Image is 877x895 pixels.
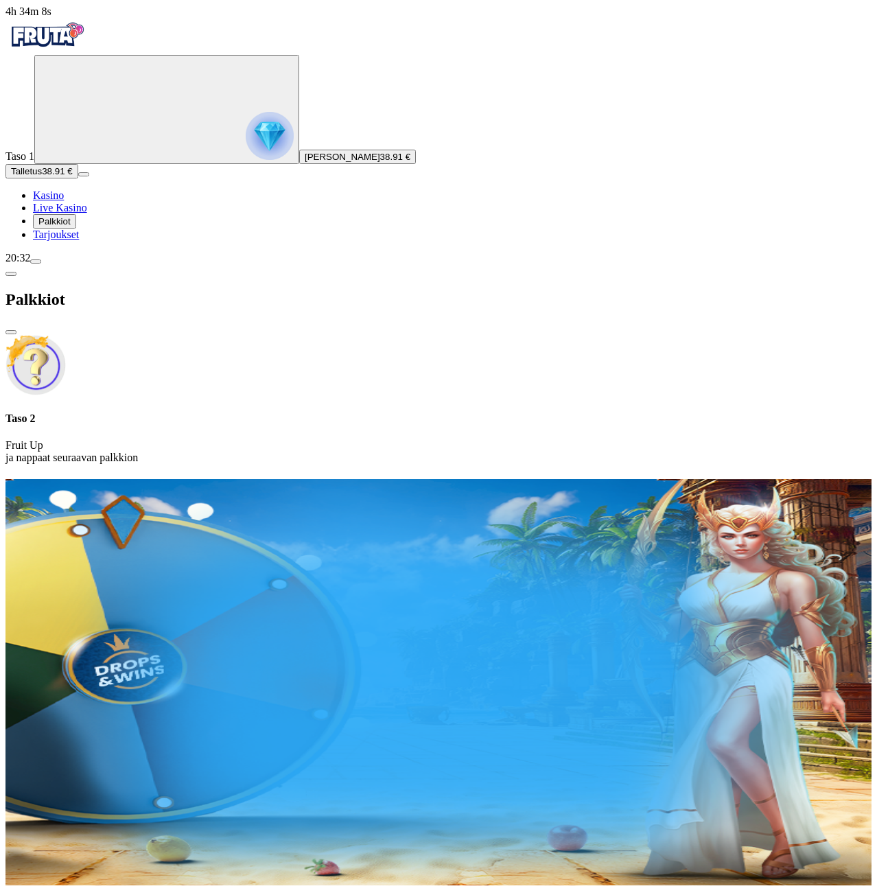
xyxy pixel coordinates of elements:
[5,150,34,162] span: Taso 1
[30,259,41,264] button: menu
[78,172,89,176] button: menu
[33,202,87,213] a: poker-chip iconLive Kasino
[246,112,294,160] img: reward progress
[299,150,416,164] button: [PERSON_NAME]38.91 €
[5,335,66,395] img: Unlock reward icon
[11,166,42,176] span: Talletus
[305,152,380,162] span: [PERSON_NAME]
[5,272,16,276] button: chevron-left icon
[38,216,71,226] span: Palkkiot
[33,189,64,201] span: Kasino
[5,412,872,425] h4: Taso 2
[33,189,64,201] a: diamond iconKasino
[5,18,88,52] img: Fruta
[5,5,51,17] span: user session time
[5,164,78,178] button: Talletusplus icon38.91 €
[33,202,87,213] span: Live Kasino
[5,290,872,309] h2: Palkkiot
[5,18,872,241] nav: Primary
[5,330,16,334] button: close
[380,152,410,162] span: 38.91 €
[42,166,72,176] span: 38.91 €
[33,214,76,229] button: reward iconPalkkiot
[5,43,88,54] a: Fruta
[5,439,872,464] p: Fruit Up ja nappaat seuraavan palkkion
[34,55,299,164] button: reward progress
[33,229,79,240] span: Tarjoukset
[5,252,30,264] span: 20:32
[33,229,79,240] a: gift-inverted iconTarjoukset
